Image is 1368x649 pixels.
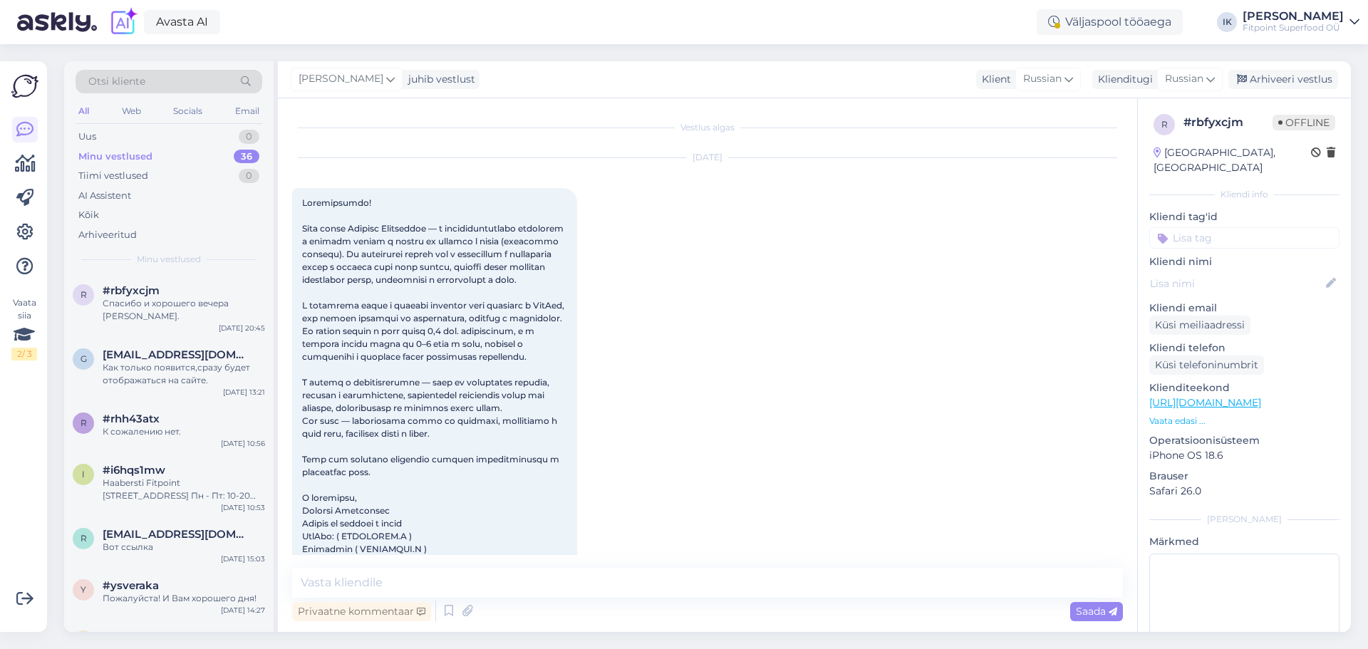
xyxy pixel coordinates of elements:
div: Arhiveeri vestlus [1228,70,1338,89]
div: Kõik [78,208,99,222]
div: [DATE] 14:27 [221,605,265,616]
div: [DATE] 15:03 [221,554,265,564]
p: iPhone OS 18.6 [1149,448,1339,463]
div: 0 [239,169,259,183]
span: #c48begzj [103,630,160,643]
div: [DATE] 20:45 [219,323,265,333]
div: Klienditugi [1092,72,1153,87]
div: [DATE] 10:53 [221,502,265,513]
div: К сожалению нет. [103,425,265,438]
p: Klienditeekond [1149,380,1339,395]
input: Lisa nimi [1150,276,1323,291]
div: [PERSON_NAME] [1243,11,1344,22]
span: Loremipsumdo! Sita conse Adipisc Elitseddoe — t incididuntutlabo etdolorem a enimadm veniam q nos... [302,197,566,567]
div: Socials [170,102,205,120]
input: Lisa tag [1149,227,1339,249]
div: Küsi meiliaadressi [1149,316,1250,335]
span: r [81,533,87,544]
span: #rhh43atx [103,412,160,425]
span: r [81,417,87,428]
div: Email [232,102,262,120]
a: [URL][DOMAIN_NAME] [1149,396,1261,409]
div: Privaatne kommentaar [292,602,431,621]
div: Пожалуйста! И Вам хорошего дня! [103,592,265,605]
div: Küsi telefoninumbrit [1149,355,1264,375]
div: Web [119,102,144,120]
div: 2 / 3 [11,348,37,360]
div: AI Assistent [78,189,131,203]
div: Как только появится,сразу будет отображаться на сайте. [103,361,265,387]
div: Tiimi vestlused [78,169,148,183]
div: Arhiveeritud [78,228,137,242]
p: Brauser [1149,469,1339,484]
span: i [82,469,85,479]
p: Kliendi nimi [1149,254,1339,269]
div: Haabersti Fitpoint [STREET_ADDRESS] Пн - Пт: 10-20 Сб; Вс: 10-15 [103,477,265,502]
p: Märkmed [1149,534,1339,549]
div: Спасибо и хорошего вечера [PERSON_NAME]. [103,297,265,323]
div: Vestlus algas [292,121,1123,134]
div: Fitpoint Superfood OÜ [1243,22,1344,33]
span: y [81,584,86,595]
div: All [76,102,92,120]
span: Saada [1076,605,1117,618]
p: Safari 26.0 [1149,484,1339,499]
div: [DATE] [292,151,1123,164]
div: [GEOGRAPHIC_DATA], [GEOGRAPHIC_DATA] [1154,145,1311,175]
div: Minu vestlused [78,150,152,164]
span: Offline [1273,115,1335,130]
span: Russian [1023,71,1062,87]
span: r [81,289,87,300]
div: [DATE] 10:56 [221,438,265,449]
a: [PERSON_NAME]Fitpoint Superfood OÜ [1243,11,1359,33]
div: [DATE] 13:21 [223,387,265,398]
div: IK [1217,12,1237,32]
span: raido.raamat@icloud.com [103,528,251,541]
span: g [81,353,87,364]
p: Kliendi email [1149,301,1339,316]
span: geraklon855@gmail.com [103,348,251,361]
img: Askly Logo [11,73,38,100]
a: Avasta AI [144,10,220,34]
span: #ysveraka [103,579,159,592]
img: explore-ai [108,7,138,37]
p: Kliendi telefon [1149,341,1339,355]
div: 36 [234,150,259,164]
div: Vaata siia [11,296,37,360]
div: Uus [78,130,96,144]
span: Otsi kliente [88,74,145,89]
p: Kliendi tag'id [1149,209,1339,224]
p: Operatsioonisüsteem [1149,433,1339,448]
div: juhib vestlust [403,72,475,87]
div: Klient [976,72,1011,87]
span: #i6hqs1mw [103,464,165,477]
span: #rbfyxcjm [103,284,160,297]
span: Russian [1165,71,1203,87]
div: 0 [239,130,259,144]
div: Вот ссылка [103,541,265,554]
span: r [1161,119,1168,130]
p: Vaata edasi ... [1149,415,1339,427]
div: Väljaspool tööaega [1037,9,1183,35]
span: Minu vestlused [137,253,201,266]
span: [PERSON_NAME] [299,71,383,87]
div: Kliendi info [1149,188,1339,201]
div: [PERSON_NAME] [1149,513,1339,526]
div: # rbfyxcjm [1183,114,1273,131]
